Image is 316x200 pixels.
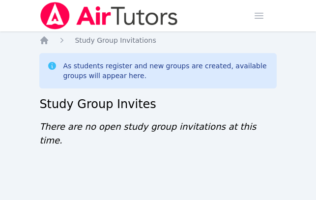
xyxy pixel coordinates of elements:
[39,121,256,145] span: There are no open study group invitations at this time.
[39,96,276,112] h2: Study Group Invites
[75,35,156,45] a: Study Group Invitations
[63,61,268,81] div: As students register and new groups are created, available groups will appear here.
[75,36,156,44] span: Study Group Invitations
[39,2,178,29] img: Air Tutors
[39,35,276,45] nav: Breadcrumb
